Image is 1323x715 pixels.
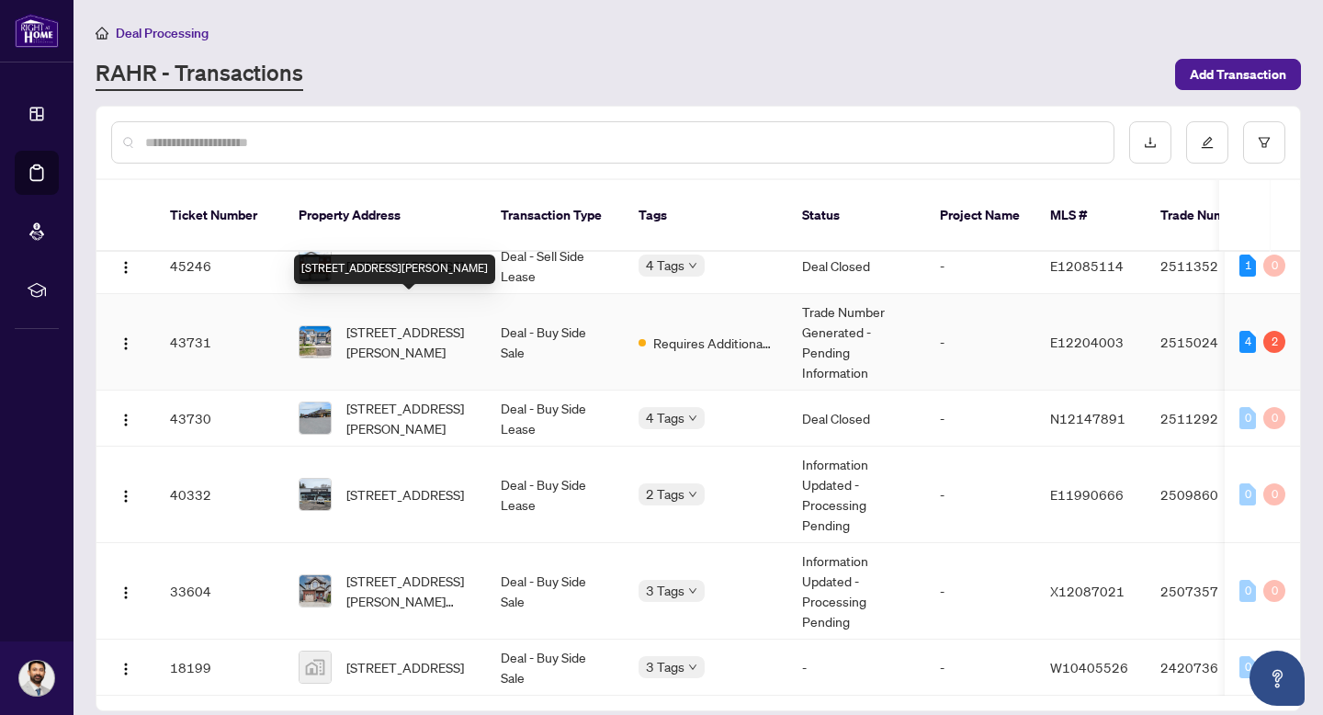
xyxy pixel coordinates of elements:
[119,662,133,676] img: Logo
[1050,334,1124,350] span: E12204003
[646,407,684,428] span: 4 Tags
[486,640,624,696] td: Deal - Buy Side Sale
[1146,543,1274,640] td: 2507357
[486,238,624,294] td: Deal - Sell Side Lease
[1263,331,1285,353] div: 2
[1263,255,1285,277] div: 0
[787,180,925,252] th: Status
[1190,60,1286,89] span: Add Transaction
[1175,59,1301,90] button: Add Transaction
[96,27,108,40] span: home
[486,180,624,252] th: Transaction Type
[15,14,59,48] img: logo
[646,656,684,677] span: 3 Tags
[1201,136,1214,149] span: edit
[1050,257,1124,274] span: E12085114
[1035,180,1146,252] th: MLS #
[111,480,141,509] button: Logo
[1263,483,1285,505] div: 0
[346,571,471,611] span: [STREET_ADDRESS][PERSON_NAME][PERSON_NAME]
[1239,580,1256,602] div: 0
[155,391,284,447] td: 43730
[1050,583,1125,599] span: X12087021
[1239,331,1256,353] div: 4
[300,652,331,683] img: thumbnail-img
[346,398,471,438] span: [STREET_ADDRESS][PERSON_NAME]
[19,661,54,696] img: Profile Icon
[624,180,787,252] th: Tags
[111,403,141,433] button: Logo
[787,294,925,391] td: Trade Number Generated - Pending Information
[1146,180,1274,252] th: Trade Number
[155,294,284,391] td: 43731
[688,586,697,596] span: down
[1146,238,1274,294] td: 2511352
[1050,486,1124,503] span: E11990666
[111,576,141,606] button: Logo
[1146,391,1274,447] td: 2511292
[1146,294,1274,391] td: 2515024
[925,294,1035,391] td: -
[1239,407,1256,429] div: 0
[787,640,925,696] td: -
[116,25,209,41] span: Deal Processing
[925,543,1035,640] td: -
[787,238,925,294] td: Deal Closed
[155,180,284,252] th: Ticket Number
[688,490,697,499] span: down
[1243,121,1285,164] button: filter
[155,447,284,543] td: 40332
[1186,121,1228,164] button: edit
[486,447,624,543] td: Deal - Buy Side Lease
[294,255,495,284] div: [STREET_ADDRESS][PERSON_NAME]
[925,238,1035,294] td: -
[119,585,133,600] img: Logo
[111,653,141,682] button: Logo
[284,180,486,252] th: Property Address
[1258,136,1271,149] span: filter
[346,484,464,505] span: [STREET_ADDRESS]
[925,640,1035,696] td: -
[787,447,925,543] td: Information Updated - Processing Pending
[300,403,331,434] img: thumbnail-img
[1263,580,1285,602] div: 0
[1263,407,1285,429] div: 0
[119,260,133,275] img: Logo
[346,322,471,362] span: [STREET_ADDRESS][PERSON_NAME]
[646,580,684,601] span: 3 Tags
[96,58,303,91] a: RAHR - Transactions
[486,543,624,640] td: Deal - Buy Side Sale
[300,575,331,607] img: thumbnail-img
[155,238,284,294] td: 45246
[1239,656,1256,678] div: 0
[1129,121,1171,164] button: download
[1146,640,1274,696] td: 2420736
[300,479,331,510] img: thumbnail-img
[1050,659,1128,675] span: W10405526
[688,414,697,423] span: down
[119,413,133,427] img: Logo
[346,657,464,677] span: [STREET_ADDRESS]
[155,543,284,640] td: 33604
[688,261,697,270] span: down
[111,251,141,280] button: Logo
[925,447,1035,543] td: -
[111,327,141,357] button: Logo
[119,489,133,504] img: Logo
[119,336,133,351] img: Logo
[646,255,684,276] span: 4 Tags
[653,333,773,353] span: Requires Additional Docs
[1144,136,1157,149] span: download
[787,543,925,640] td: Information Updated - Processing Pending
[1239,255,1256,277] div: 1
[787,391,925,447] td: Deal Closed
[155,640,284,696] td: 18199
[925,180,1035,252] th: Project Name
[1146,447,1274,543] td: 2509860
[1050,410,1125,426] span: N12147891
[300,326,331,357] img: thumbnail-img
[1239,483,1256,505] div: 0
[486,391,624,447] td: Deal - Buy Side Lease
[486,294,624,391] td: Deal - Buy Side Sale
[688,663,697,672] span: down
